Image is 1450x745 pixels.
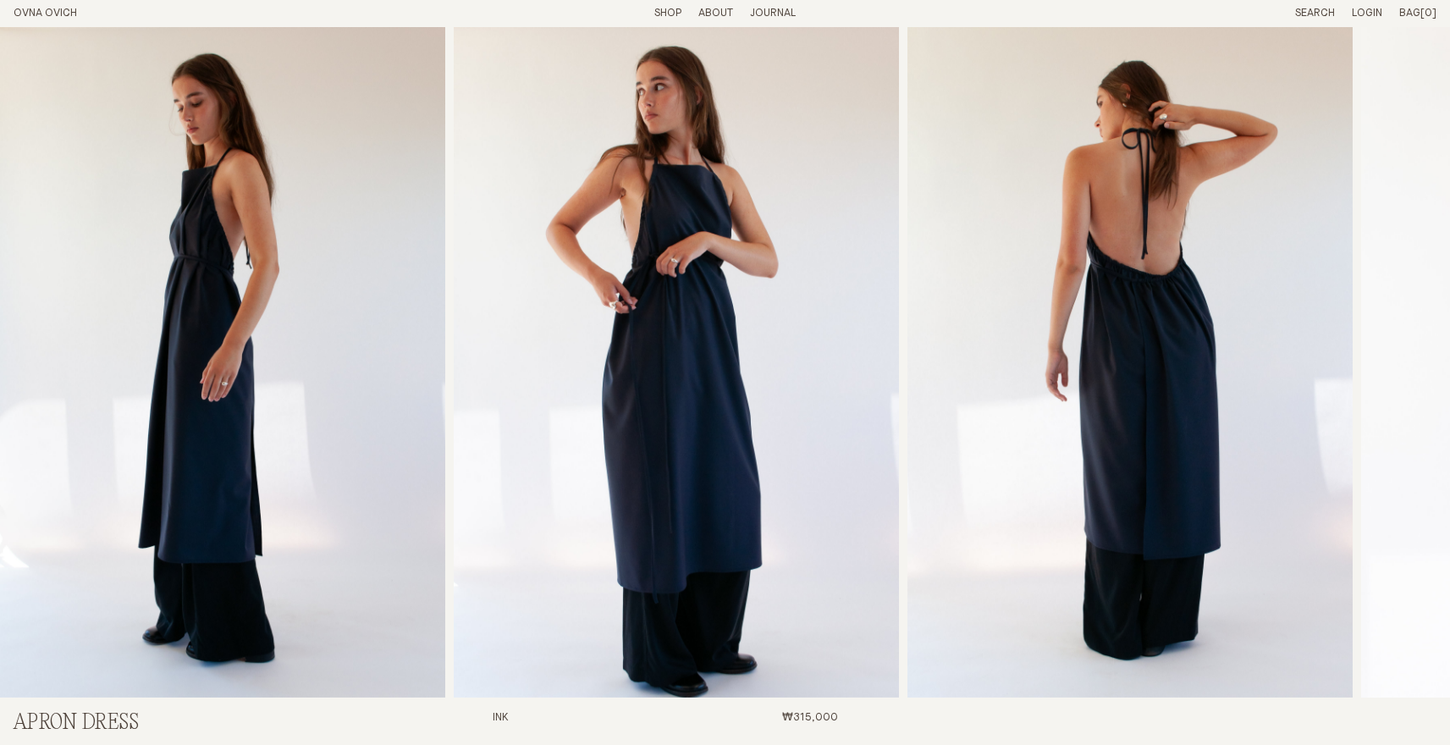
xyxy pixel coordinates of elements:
[454,27,899,698] img: Apron Dress
[1420,8,1436,19] span: [0]
[1295,8,1335,19] a: Search
[1399,8,1420,19] span: Bag
[14,711,359,736] h2: Apron Dress
[907,27,1353,698] img: Apron Dress
[1352,8,1382,19] a: Login
[654,8,681,19] a: Shop
[750,8,796,19] a: Journal
[14,8,77,19] a: Home
[698,7,733,21] summary: About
